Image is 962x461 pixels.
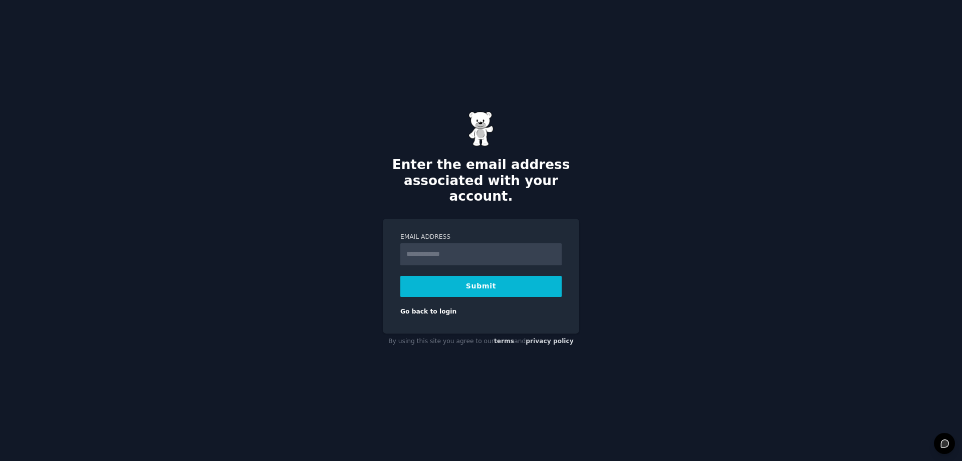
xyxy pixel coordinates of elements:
img: Gummy Bear [468,111,494,146]
label: Email Address [400,233,562,242]
button: Submit [400,276,562,297]
div: By using this site you agree to our and [383,334,579,350]
h2: Enter the email address associated with your account. [383,157,579,205]
a: Go back to login [400,308,456,315]
a: terms [494,338,514,345]
a: privacy policy [526,338,574,345]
